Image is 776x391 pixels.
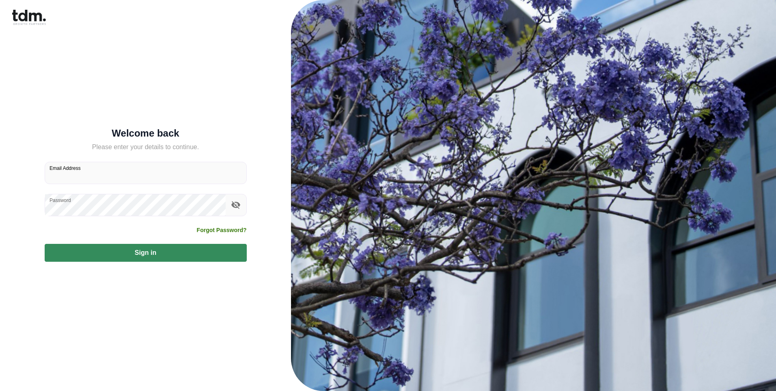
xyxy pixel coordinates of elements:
[50,165,81,172] label: Email Address
[45,129,247,137] h5: Welcome back
[50,197,71,204] label: Password
[45,142,247,152] h5: Please enter your details to continue.
[197,226,247,234] a: Forgot Password?
[45,244,247,262] button: Sign in
[229,198,243,212] button: toggle password visibility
